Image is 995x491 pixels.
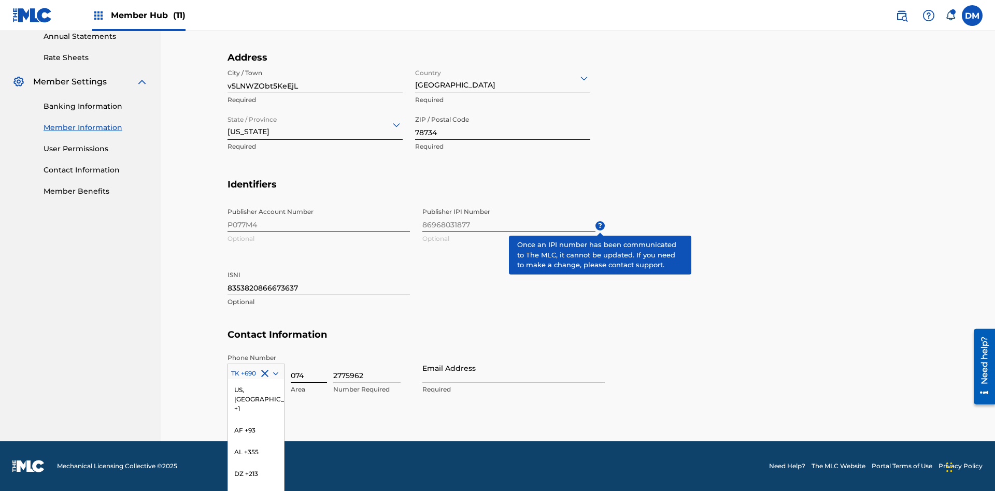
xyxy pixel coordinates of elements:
[291,385,327,394] p: Area
[44,31,148,42] a: Annual Statements
[44,143,148,154] a: User Permissions
[769,461,805,471] a: Need Help?
[44,186,148,197] a: Member Benefits
[228,142,403,151] p: Required
[228,420,284,441] div: AF +93
[12,460,45,472] img: logo
[415,62,441,78] label: Country
[136,76,148,88] img: expand
[415,65,590,91] div: [GEOGRAPHIC_DATA]
[922,9,935,22] img: help
[92,9,105,22] img: Top Rightsholders
[44,165,148,176] a: Contact Information
[57,461,177,471] span: Mechanical Licensing Collective © 2025
[228,463,284,485] div: DZ +213
[44,122,148,133] a: Member Information
[415,95,590,105] p: Required
[44,52,148,63] a: Rate Sheets
[228,109,277,124] label: State / Province
[872,461,932,471] a: Portal Terms of Use
[12,76,25,88] img: Member Settings
[33,76,107,88] span: Member Settings
[228,329,928,353] h5: Contact Information
[945,10,956,21] div: Notifications
[891,5,912,26] a: Public Search
[228,52,605,64] h5: Address
[946,452,953,483] div: Drag
[595,221,605,230] span: ?
[939,461,983,471] a: Privacy Policy
[812,461,865,471] a: The MLC Website
[111,9,186,21] span: Member Hub
[173,10,186,20] span: (11)
[918,5,939,26] div: Help
[415,142,590,151] p: Required
[895,9,908,22] img: search
[966,325,995,410] iframe: Resource Center
[228,297,410,307] p: Optional
[228,379,284,420] div: US, [GEOGRAPHIC_DATA] +1
[333,385,401,394] p: Number Required
[943,441,995,491] iframe: Chat Widget
[12,8,52,23] img: MLC Logo
[228,179,928,203] h5: Identifiers
[44,101,148,112] a: Banking Information
[228,112,403,137] div: [US_STATE]
[228,441,284,463] div: AL +355
[962,5,983,26] div: User Menu
[422,385,605,394] p: Required
[228,95,403,105] p: Required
